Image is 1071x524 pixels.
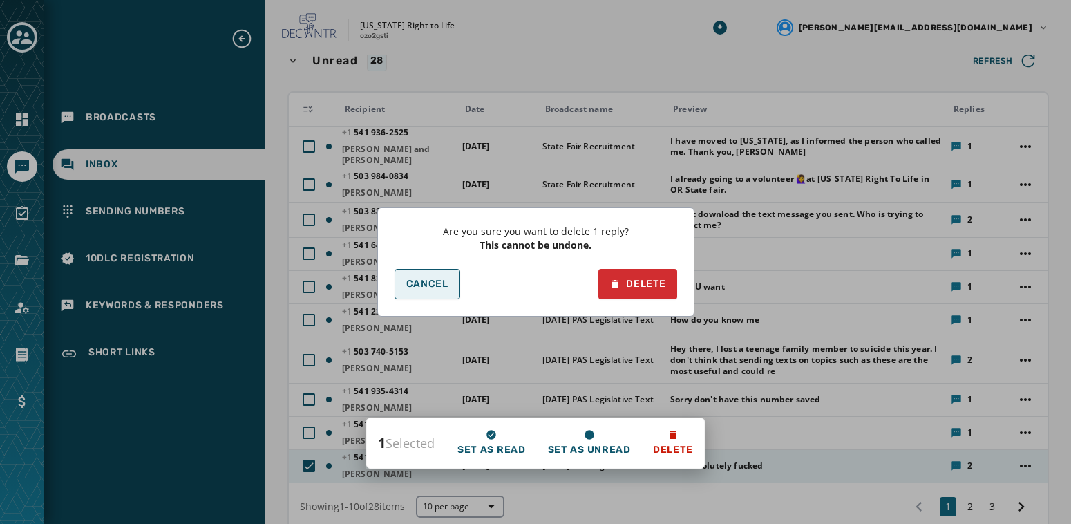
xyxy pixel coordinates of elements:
[598,269,676,299] button: Delete
[406,279,448,290] span: Cancel
[443,225,629,238] p: Are you sure you want to delete 1 reply?
[395,269,460,299] button: Cancel
[609,277,665,291] div: Delete
[480,238,591,252] p: This cannot be undone.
